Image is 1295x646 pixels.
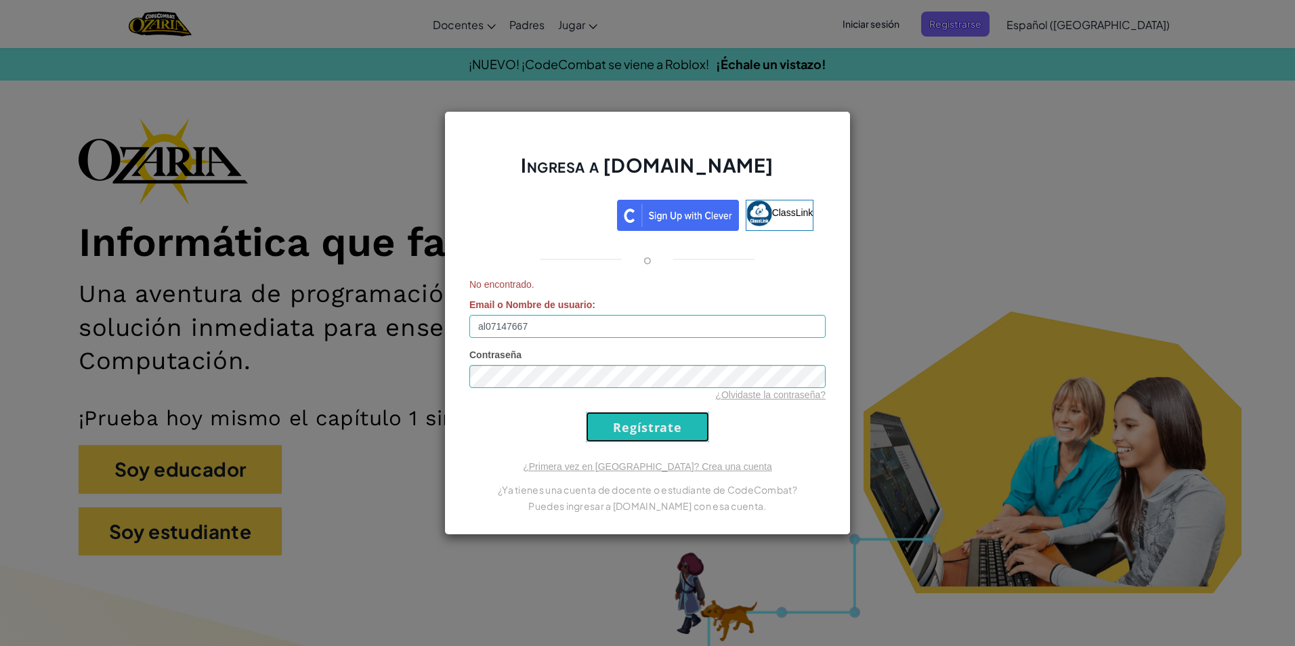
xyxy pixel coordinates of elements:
img: classlink-logo-small.png [746,200,772,226]
a: ¿Olvidaste la contraseña? [715,389,826,400]
iframe: Botón de Acceder con Google [475,198,617,228]
h2: Ingresa a [DOMAIN_NAME] [469,152,826,192]
p: ¿Ya tienes una cuenta de docente o estudiante de CodeCombat? [469,481,826,498]
span: Email o Nombre de usuario [469,299,592,310]
span: Contraseña [469,349,522,360]
p: Puedes ingresar a [DOMAIN_NAME] con esa cuenta. [469,498,826,514]
a: ¿Primera vez en [GEOGRAPHIC_DATA]? Crea una cuenta [523,461,772,472]
input: Regístrate [586,412,709,442]
p: o [643,251,652,267]
label: : [469,298,595,311]
img: clever_sso_button@2x.png [617,200,739,231]
span: ClassLink [772,207,813,218]
span: No encontrado. [469,278,826,291]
